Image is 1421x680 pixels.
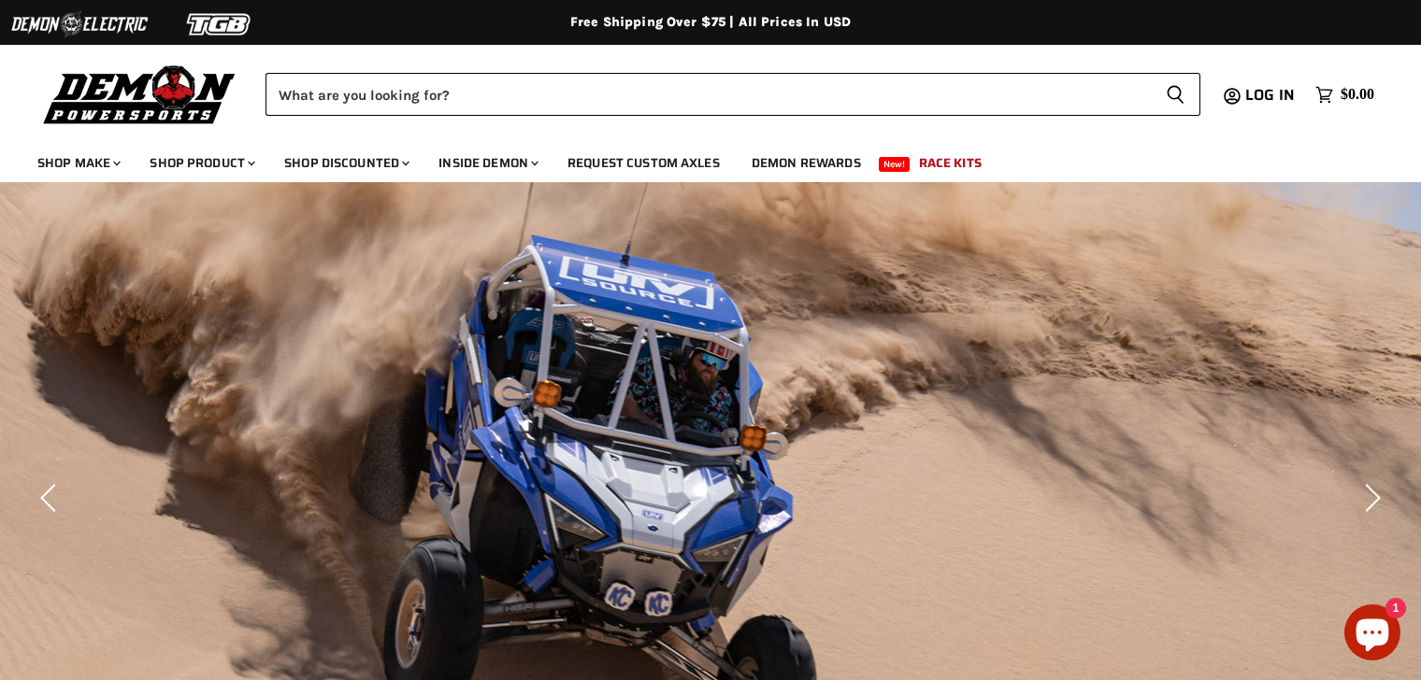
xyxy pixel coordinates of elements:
[136,144,266,182] a: Shop Product
[1237,87,1306,104] a: Log in
[1339,604,1406,665] inbox-online-store-chat: Shopify online store chat
[23,144,132,182] a: Shop Make
[23,136,1370,182] ul: Main menu
[1351,479,1388,517] button: Next
[9,7,150,42] img: Demon Electric Logo 2
[879,157,911,172] span: New!
[270,144,421,182] a: Shop Discounted
[33,479,70,517] button: Previous
[37,61,242,127] img: Demon Powersports
[1306,81,1384,108] a: $0.00
[1151,73,1200,116] button: Search
[553,144,734,182] a: Request Custom Axles
[738,144,875,182] a: Demon Rewards
[905,144,996,182] a: Race Kits
[1341,86,1374,104] span: $0.00
[150,7,290,42] img: TGB Logo 2
[266,73,1200,116] form: Product
[266,73,1151,116] input: Search
[424,144,550,182] a: Inside Demon
[1245,83,1295,106] span: Log in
